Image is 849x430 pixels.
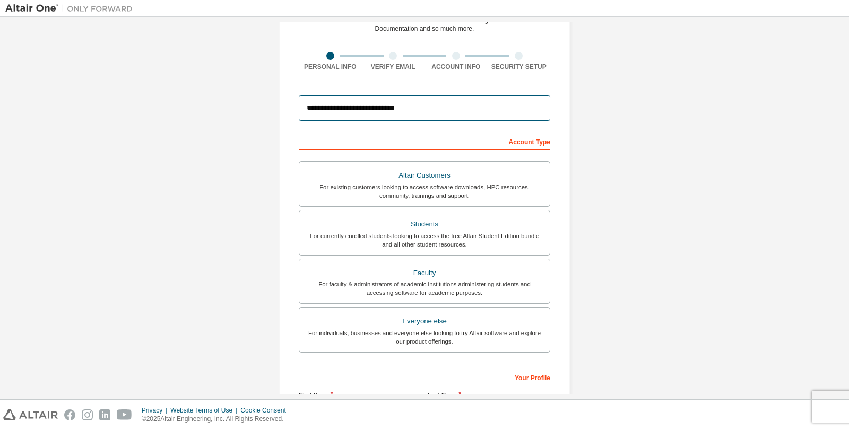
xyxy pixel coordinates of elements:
[82,409,93,420] img: instagram.svg
[3,409,58,420] img: altair_logo.svg
[306,280,543,297] div: For faculty & administrators of academic institutions administering students and accessing softwa...
[117,409,132,420] img: youtube.svg
[362,63,425,71] div: Verify Email
[306,329,543,346] div: For individuals, businesses and everyone else looking to try Altair software and explore our prod...
[240,406,292,415] div: Cookie Consent
[306,266,543,280] div: Faculty
[299,391,421,399] label: First Name
[355,16,495,33] div: For Free Trials, Licenses, Downloads, Learning & Documentation and so much more.
[5,3,138,14] img: Altair One
[306,232,543,249] div: For currently enrolled students looking to access the free Altair Student Edition bundle and all ...
[299,133,550,150] div: Account Type
[299,368,550,385] div: Your Profile
[424,63,488,71] div: Account Info
[306,314,543,329] div: Everyone else
[428,391,550,399] label: Last Name
[64,409,75,420] img: facebook.svg
[488,63,551,71] div: Security Setup
[99,409,110,420] img: linkedin.svg
[306,183,543,200] div: For existing customers looking to access software downloads, HPC resources, community, trainings ...
[170,406,240,415] div: Website Terms of Use
[142,406,170,415] div: Privacy
[306,217,543,232] div: Students
[299,63,362,71] div: Personal Info
[142,415,292,424] p: © 2025 Altair Engineering, Inc. All Rights Reserved.
[306,168,543,183] div: Altair Customers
